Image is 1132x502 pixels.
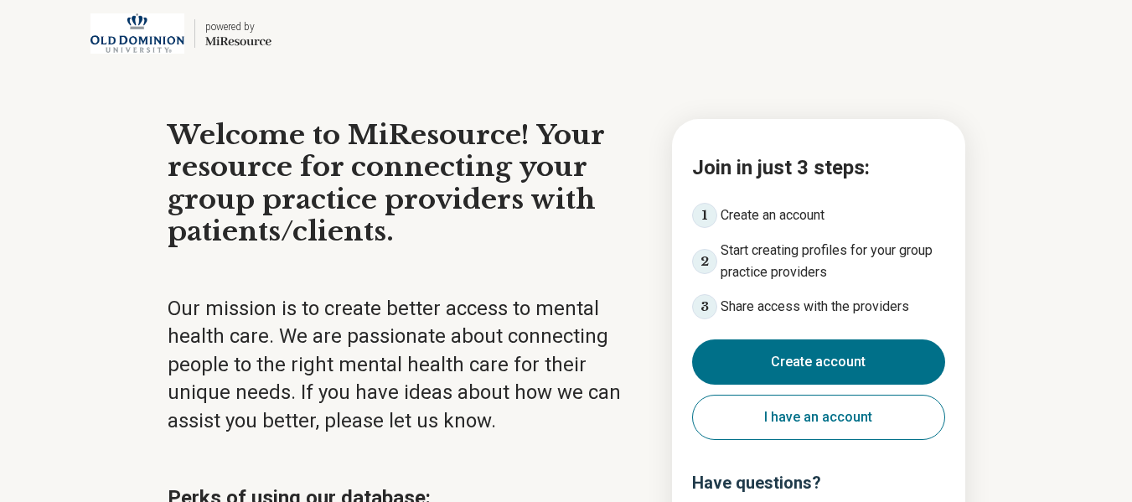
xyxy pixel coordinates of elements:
li: Create an account [692,203,945,228]
div: powered by [205,19,271,34]
h2: Join in just 3 steps: [692,153,945,183]
li: Start creating profiles for your group practice providers [692,240,945,282]
button: Create account [692,339,945,385]
button: I have an account [692,395,945,440]
img: Old Dominion University [90,13,184,54]
p: Our mission is to create better access to mental health care. We are passionate about connecting ... [168,295,642,436]
h3: Have questions? [692,470,945,495]
li: Share access with the providers [692,294,945,319]
h1: Welcome to MiResource! Your resource for connecting your group practice providers with patients/c... [168,119,642,248]
a: Old Dominion Universitypowered by [30,13,271,54]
